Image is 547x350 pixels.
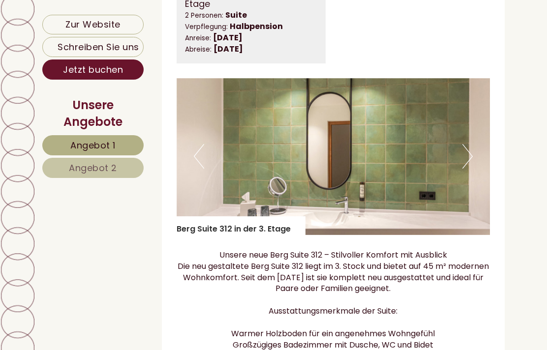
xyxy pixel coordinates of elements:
div: Unsere Angebote [42,97,144,131]
div: Guten Tag, wie können wir Ihnen helfen? [7,29,176,58]
button: Next [462,144,473,169]
small: Abreise: [185,45,212,54]
a: Zur Website [42,15,144,34]
button: Previous [194,144,204,169]
a: Schreiben Sie uns [42,37,144,57]
a: Jetzt buchen [42,59,144,80]
b: Halbpension [230,21,283,32]
small: Verpflegung: [185,22,228,31]
span: Angebot 2 [69,162,117,174]
div: Berg Suite 312 in der 3. Etage [177,216,305,235]
div: Hotel Tenz [15,30,171,38]
small: Anreise: [185,33,211,43]
b: [DATE] [213,32,243,43]
small: 13:51 [15,50,171,57]
div: [DATE] [138,7,177,24]
button: Senden [249,256,314,276]
img: image [177,78,490,235]
span: Angebot 1 [70,139,116,151]
b: [DATE] [213,43,243,55]
small: 2 Personen: [185,11,223,20]
b: Suite [225,9,247,21]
